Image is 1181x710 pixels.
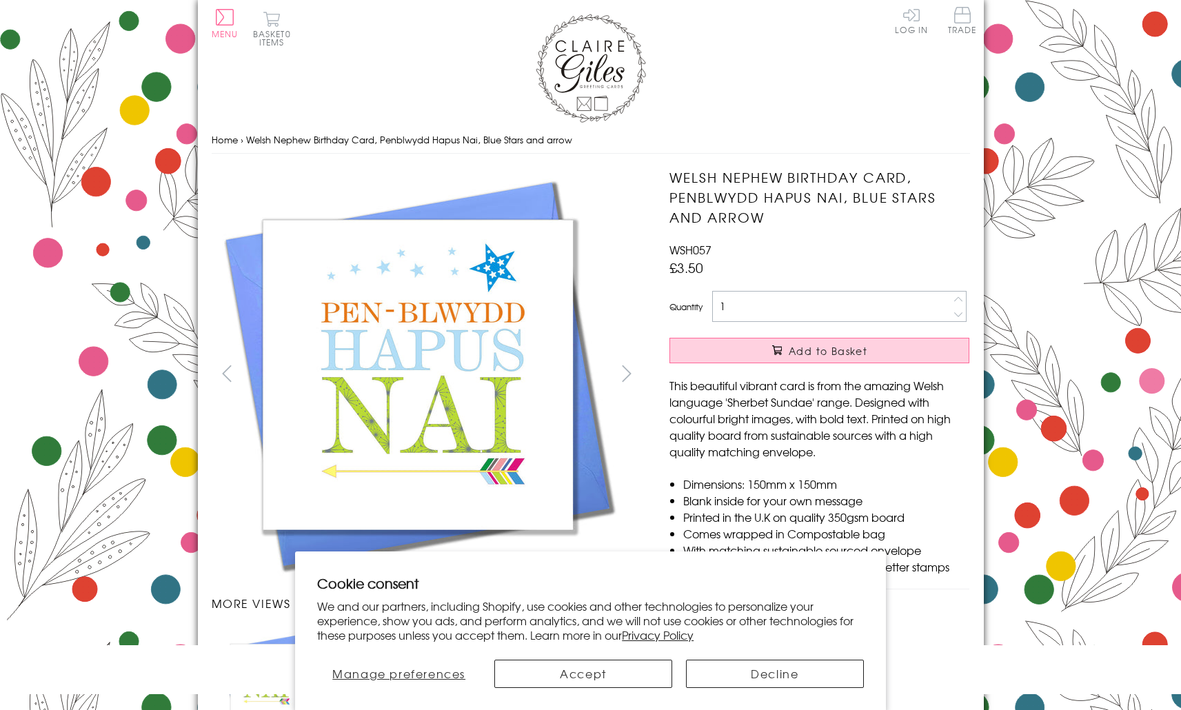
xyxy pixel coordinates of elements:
span: Trade [948,7,977,34]
span: Add to Basket [789,344,867,358]
span: Menu [212,28,239,40]
h1: Welsh Nephew Birthday Card, Penblwydd Hapus Nai, Blue Stars and arrow [669,168,969,227]
nav: breadcrumbs [212,126,970,154]
li: Dimensions: 150mm x 150mm [683,476,969,492]
li: Printed in the U.K on quality 350gsm board [683,509,969,525]
button: prev [212,358,243,389]
button: Accept [494,660,672,688]
a: Home [212,133,238,146]
span: Welsh Nephew Birthday Card, Penblwydd Hapus Nai, Blue Stars and arrow [246,133,572,146]
li: Blank inside for your own message [683,492,969,509]
h3: More views [212,595,643,611]
img: Welsh Nephew Birthday Card, Penblwydd Hapus Nai, Blue Stars and arrow [212,168,625,581]
span: Manage preferences [332,665,465,682]
span: 0 items [259,28,291,48]
button: Manage preferences [317,660,481,688]
span: £3.50 [669,258,703,277]
span: › [241,133,243,146]
span: WSH057 [669,241,711,258]
a: Privacy Policy [622,627,694,643]
h2: Cookie consent [317,574,864,593]
li: Comes wrapped in Compostable bag [683,525,969,542]
button: next [611,358,642,389]
p: We and our partners, including Shopify, use cookies and other technologies to personalize your ex... [317,599,864,642]
a: Trade [948,7,977,37]
img: Claire Giles Greetings Cards [536,14,646,123]
label: Quantity [669,301,703,313]
button: Basket0 items [253,11,291,46]
li: With matching sustainable sourced envelope [683,542,969,558]
button: Add to Basket [669,338,969,363]
a: Log In [895,7,928,34]
button: Decline [686,660,864,688]
button: Menu [212,9,239,38]
p: This beautiful vibrant card is from the amazing Welsh language 'Sherbet Sundae' range. Designed w... [669,377,969,460]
